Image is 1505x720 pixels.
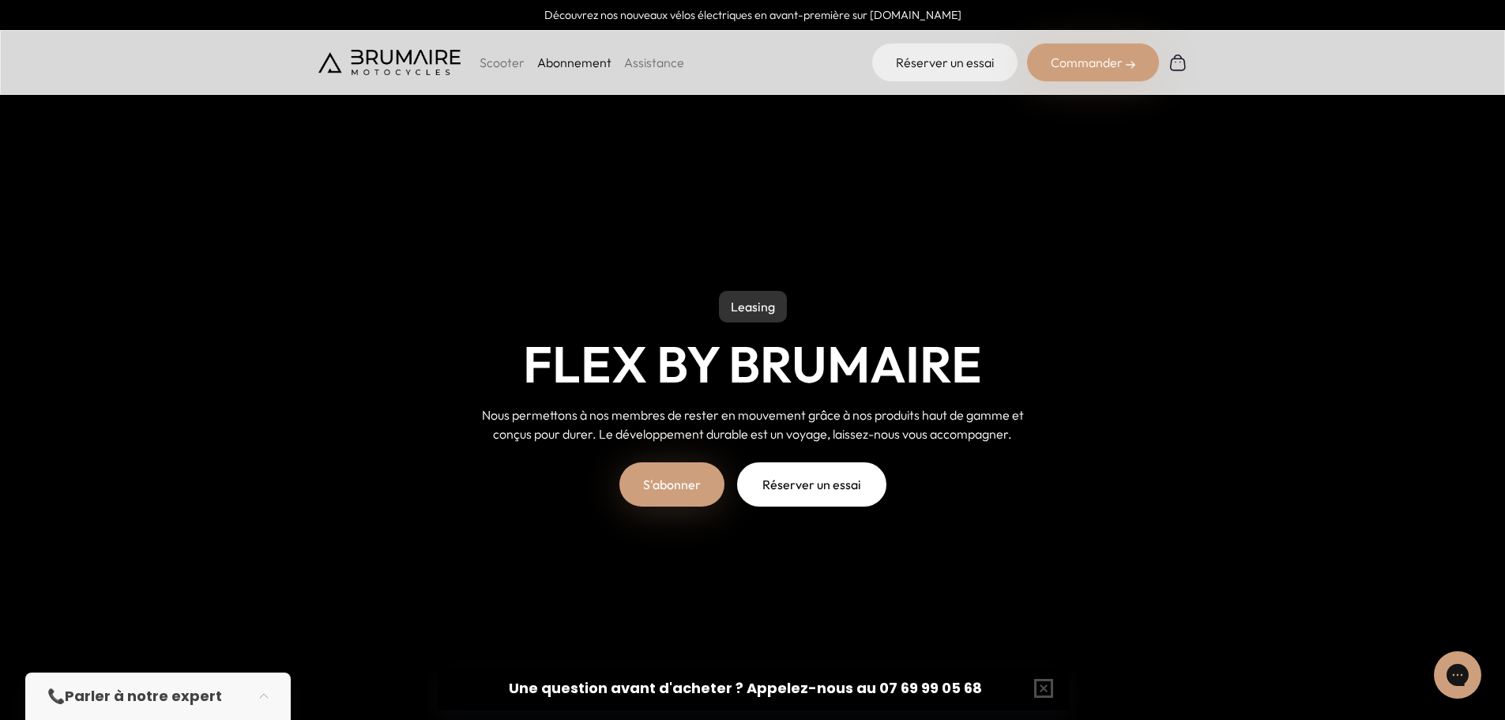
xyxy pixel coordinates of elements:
[624,55,684,70] a: Assistance
[1168,53,1187,72] img: Panier
[523,335,982,394] h1: Flex by Brumaire
[1426,646,1489,704] iframe: Gorgias live chat messenger
[480,53,525,72] p: Scooter
[872,43,1018,81] a: Réserver un essai
[719,291,787,322] p: Leasing
[482,407,1024,442] span: Nous permettons à nos membres de rester en mouvement grâce à nos produits haut de gamme et conçus...
[1126,60,1135,70] img: right-arrow-2.png
[619,462,724,507] a: S'abonner
[737,462,886,507] a: Réserver un essai
[537,55,611,70] a: Abonnement
[1027,43,1159,81] div: Commander
[318,50,461,75] img: Brumaire Motocycles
